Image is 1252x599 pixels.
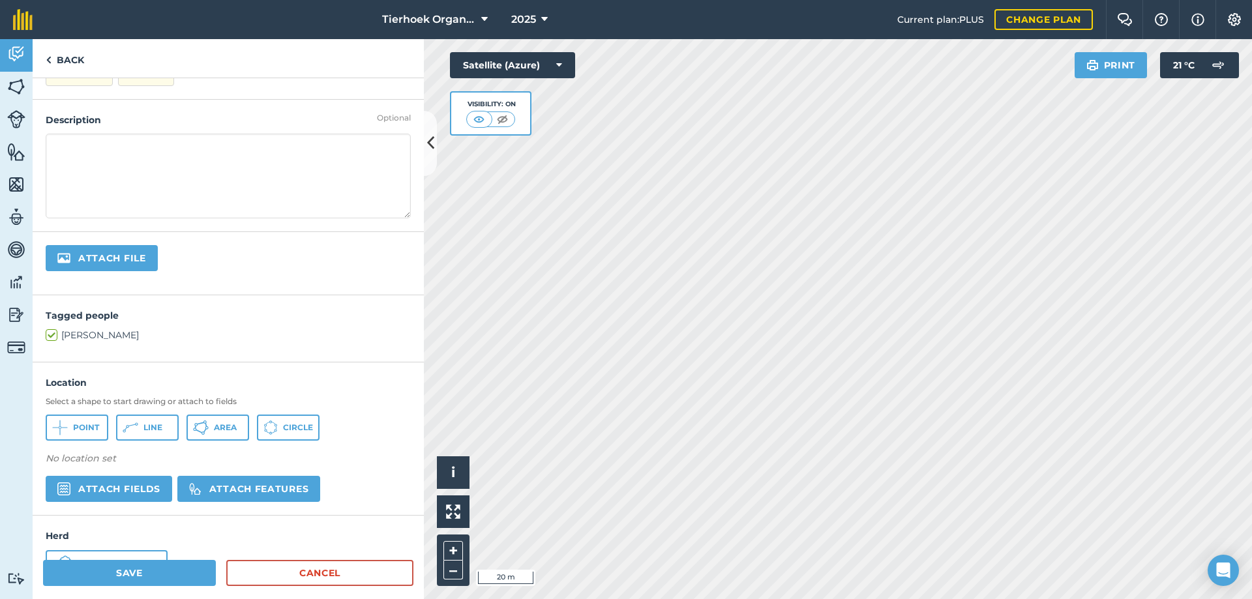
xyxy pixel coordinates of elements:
[57,555,73,571] img: svg+xml;base64,PD94bWwgdmVyc2lvbj0iMS4wIiBlbmNvZGluZz0idXRmLTgiPz4KPCEtLSBHZW5lcmF0b3I6IEFkb2JlIE...
[46,415,108,441] button: Point
[511,12,536,27] span: 2025
[1227,13,1242,26] img: A cog icon
[7,77,25,96] img: svg+xml;base64,PHN2ZyB4bWxucz0iaHR0cDovL3d3dy53My5vcmcvMjAwMC9zdmciIHdpZHRoPSI1NiIgaGVpZ2h0PSI2MC...
[437,456,469,489] button: i
[7,175,25,194] img: svg+xml;base64,PHN2ZyB4bWxucz0iaHR0cDovL3d3dy53My5vcmcvMjAwMC9zdmciIHdpZHRoPSI1NiIgaGVpZ2h0PSI2MC...
[143,422,162,433] span: Line
[7,110,25,128] img: svg+xml;base64,PD94bWwgdmVyc2lvbj0iMS4wIiBlbmNvZGluZz0idXRmLTgiPz4KPCEtLSBHZW5lcmF0b3I6IEFkb2JlIE...
[116,415,179,441] button: Line
[443,541,463,561] button: +
[46,52,52,68] img: svg+xml;base64,PHN2ZyB4bWxucz0iaHR0cDovL3d3dy53My5vcmcvMjAwMC9zdmciIHdpZHRoPSI5IiBoZWlnaHQ9IjI0Ii...
[7,142,25,162] img: svg+xml;base64,PHN2ZyB4bWxucz0iaHR0cDovL3d3dy53My5vcmcvMjAwMC9zdmciIHdpZHRoPSI1NiIgaGVpZ2h0PSI2MC...
[177,476,320,502] button: Attach features
[1154,13,1169,26] img: A question mark icon
[450,52,575,78] button: Satellite (Azure)
[466,99,516,110] div: Visibility: On
[46,375,411,390] h4: Location
[283,422,313,433] span: Circle
[994,9,1093,30] a: Change plan
[1160,52,1239,78] button: 21 °C
[446,504,460,519] img: Four arrows, one pointing top left, one top right, one bottom right and the last bottom left
[7,272,25,292] img: svg+xml;base64,PD94bWwgdmVyc2lvbj0iMS4wIiBlbmNvZGluZz0idXRmLTgiPz4KPCEtLSBHZW5lcmF0b3I6IEFkb2JlIE...
[33,39,97,78] a: Back
[1086,57,1099,73] img: svg+xml;base64,PHN2ZyB4bWxucz0iaHR0cDovL3d3dy53My5vcmcvMjAwMC9zdmciIHdpZHRoPSIxOSIgaGVpZ2h0PSIyNC...
[7,338,25,357] img: svg+xml;base64,PD94bWwgdmVyc2lvbj0iMS4wIiBlbmNvZGluZz0idXRmLTgiPz4KPCEtLSBHZW5lcmF0b3I6IEFkb2JlIE...
[57,482,70,495] img: svg+xml,%3c
[377,113,411,123] div: Optional
[471,113,487,126] img: svg+xml;base64,PHN2ZyB4bWxucz0iaHR0cDovL3d3dy53My5vcmcvMjAwMC9zdmciIHdpZHRoPSI1MCIgaGVpZ2h0PSI0MC...
[46,329,411,342] label: [PERSON_NAME]
[1208,555,1239,586] div: Open Intercom Messenger
[443,561,463,579] button: –
[226,560,413,586] a: Cancel
[1173,52,1195,78] span: 21 ° C
[46,396,411,407] h3: Select a shape to start drawing or attach to fields
[46,308,411,323] h4: Tagged people
[1205,52,1231,78] img: svg+xml;base64,PD94bWwgdmVyc2lvbj0iMS4wIiBlbmNvZGluZz0idXRmLTgiPz4KPCEtLSBHZW5lcmF0b3I6IEFkb2JlIE...
[7,572,25,585] img: svg+xml;base64,PD94bWwgdmVyc2lvbj0iMS4wIiBlbmNvZGluZz0idXRmLTgiPz4KPCEtLSBHZW5lcmF0b3I6IEFkb2JlIE...
[382,12,476,27] span: Tierhoek Organic Farm
[7,305,25,325] img: svg+xml;base64,PD94bWwgdmVyc2lvbj0iMS4wIiBlbmNvZGluZz0idXRmLTgiPz4KPCEtLSBHZW5lcmF0b3I6IEFkb2JlIE...
[189,482,201,495] img: svg%3e
[73,422,99,433] span: Point
[897,12,984,27] span: Current plan : PLUS
[214,422,237,433] span: Area
[494,113,511,126] img: svg+xml;base64,PHN2ZyB4bWxucz0iaHR0cDovL3d3dy53My5vcmcvMjAwMC9zdmciIHdpZHRoPSI1MCIgaGVpZ2h0PSI0MC...
[7,207,25,227] img: svg+xml;base64,PD94bWwgdmVyc2lvbj0iMS4wIiBlbmNvZGluZz0idXRmLTgiPz4KPCEtLSBHZW5lcmF0b3I6IEFkb2JlIE...
[7,44,25,64] img: svg+xml;base64,PD94bWwgdmVyc2lvbj0iMS4wIiBlbmNvZGluZz0idXRmLTgiPz4KPCEtLSBHZW5lcmF0b3I6IEFkb2JlIE...
[46,113,411,127] h4: Description
[1075,52,1148,78] button: Print
[186,415,249,441] button: Area
[257,415,320,441] button: Circle
[1117,13,1133,26] img: Two speech bubbles overlapping with the left bubble in the forefront
[46,452,116,464] em: No location set
[451,464,455,480] span: i
[7,240,25,259] img: svg+xml;base64,PD94bWwgdmVyc2lvbj0iMS4wIiBlbmNvZGluZz0idXRmLTgiPz4KPCEtLSBHZW5lcmF0b3I6IEFkb2JlIE...
[46,529,411,543] h4: Herd
[43,560,216,586] button: Save
[46,550,168,576] button: Attach herd
[1191,12,1204,27] img: svg+xml;base64,PHN2ZyB4bWxucz0iaHR0cDovL3d3dy53My5vcmcvMjAwMC9zdmciIHdpZHRoPSIxNyIgaGVpZ2h0PSIxNy...
[46,476,172,502] button: Attach fields
[13,9,33,30] img: fieldmargin Logo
